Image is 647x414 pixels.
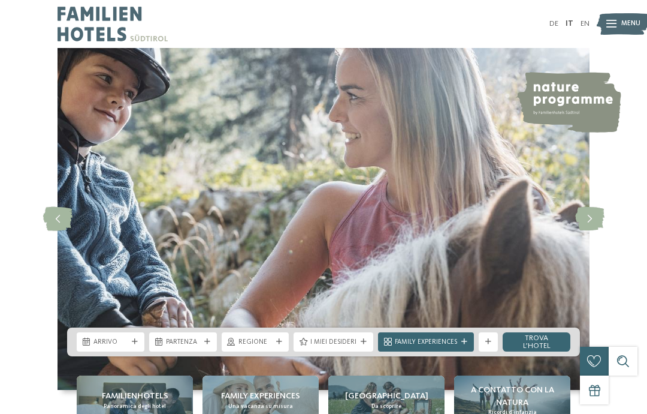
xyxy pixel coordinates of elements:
span: Familienhotels [102,390,168,402]
span: Partenza [166,338,200,347]
span: Family experiences [221,390,300,402]
span: Family Experiences [395,338,457,347]
a: EN [581,20,589,28]
a: trova l’hotel [503,332,570,352]
span: Regione [238,338,273,347]
span: Una vacanza su misura [228,403,293,410]
span: [GEOGRAPHIC_DATA] [345,390,428,402]
span: Panoramica degli hotel [104,403,166,410]
span: Menu [621,19,640,29]
span: Da scoprire [371,403,401,410]
span: Arrivo [93,338,128,347]
img: nature programme by Familienhotels Südtirol [516,72,621,133]
span: A contatto con la natura [459,384,566,408]
a: DE [549,20,558,28]
a: IT [566,20,573,28]
img: Family hotel Alto Adige: the happy family places! [58,48,589,390]
span: I miei desideri [310,338,356,347]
